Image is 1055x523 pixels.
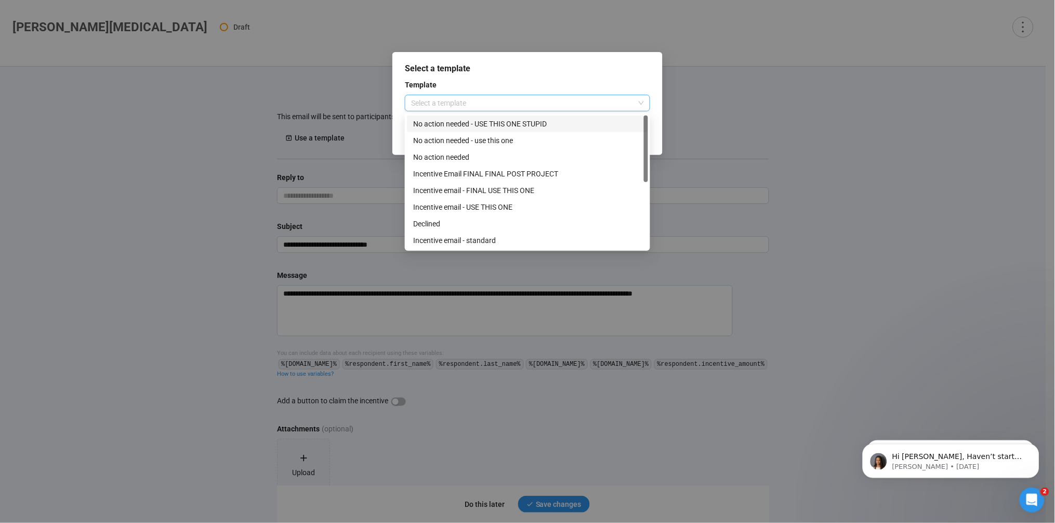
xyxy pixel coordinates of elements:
div: No action needed - use this one [407,132,648,149]
div: Template [405,79,437,91]
div: Declined [413,218,642,229]
iframe: Intercom live chat [1020,488,1045,513]
div: Select a template [405,62,650,75]
div: Incentive email - standard [413,235,642,246]
div: Incentive Email FINAL FINAL POST PROJECT [407,165,648,182]
div: Incentive email - standard [407,232,648,249]
div: Incentive email - FINAL USE THIS ONE [407,182,648,199]
div: Incentive email - FINAL USE THIS ONE [413,185,642,196]
div: Incentive email - USE THIS ONE [407,199,648,215]
span: 2 [1041,488,1049,496]
div: No action needed - USE THIS ONE STUPID [413,118,642,130]
div: Incentive email - USE THIS ONE [413,201,642,213]
div: Declined [407,215,648,232]
div: Incentive Email FINAL FINAL POST PROJECT [413,168,642,180]
iframe: Intercom notifications message [847,422,1055,495]
div: No action needed [407,149,648,165]
div: No action needed [413,151,642,163]
div: No action needed - USE THIS ONE STUPID [407,116,648,132]
div: No action needed - use this one [413,135,642,146]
